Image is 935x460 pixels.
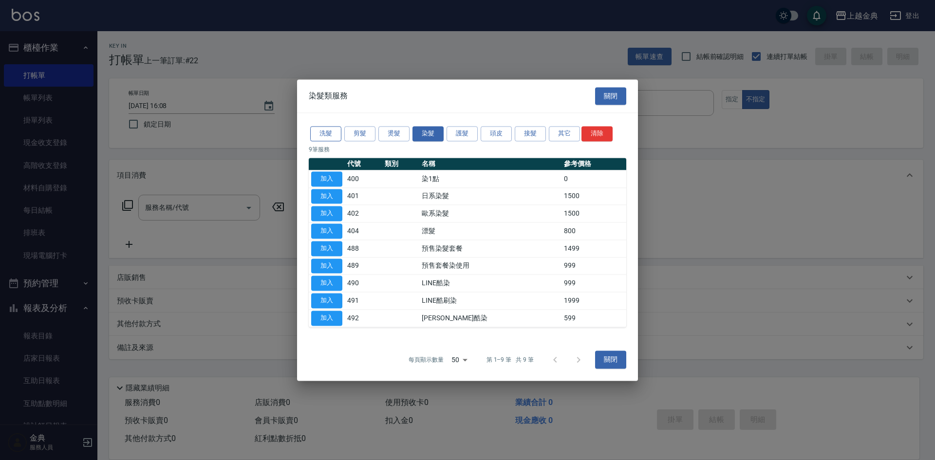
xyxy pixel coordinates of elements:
td: LINE酷刷染 [419,292,561,310]
td: 488 [345,240,382,258]
p: 第 1–9 筆 共 9 筆 [486,355,534,364]
td: 800 [561,222,626,240]
td: 1500 [561,205,626,222]
p: 9 筆服務 [309,145,626,154]
button: 關閉 [595,87,626,105]
button: 關閉 [595,351,626,369]
button: 清除 [581,126,613,141]
td: 歐系染髮 [419,205,561,222]
p: 每頁顯示數量 [409,355,444,364]
button: 加入 [311,223,342,239]
td: 0 [561,170,626,188]
button: 加入 [311,189,342,204]
th: 類別 [382,158,420,170]
td: 999 [561,275,626,292]
button: 接髮 [515,126,546,141]
button: 護髮 [447,126,478,141]
button: 染髮 [412,126,444,141]
td: 染1點 [419,170,561,188]
span: 染髮類服務 [309,91,348,101]
td: 1499 [561,240,626,258]
td: 491 [345,292,382,310]
td: 489 [345,257,382,275]
td: 1500 [561,187,626,205]
button: 加入 [311,206,342,221]
td: 599 [561,310,626,327]
td: 預售染髮套餐 [419,240,561,258]
button: 洗髮 [310,126,341,141]
td: 日系染髮 [419,187,561,205]
button: 加入 [311,171,342,186]
td: [PERSON_NAME]酷染 [419,310,561,327]
button: 頭皮 [481,126,512,141]
button: 加入 [311,293,342,308]
th: 參考價格 [561,158,626,170]
button: 燙髮 [378,126,410,141]
td: 404 [345,222,382,240]
td: 400 [345,170,382,188]
td: LINE酷染 [419,275,561,292]
div: 50 [448,347,471,373]
td: 492 [345,310,382,327]
th: 代號 [345,158,382,170]
td: 預售套餐染使用 [419,257,561,275]
td: 1999 [561,292,626,310]
td: 490 [345,275,382,292]
button: 其它 [549,126,580,141]
td: 401 [345,187,382,205]
th: 名稱 [419,158,561,170]
td: 漂髮 [419,222,561,240]
td: 402 [345,205,382,222]
button: 加入 [311,258,342,274]
td: 999 [561,257,626,275]
button: 加入 [311,276,342,291]
button: 加入 [311,311,342,326]
button: 加入 [311,241,342,256]
button: 剪髮 [344,126,375,141]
